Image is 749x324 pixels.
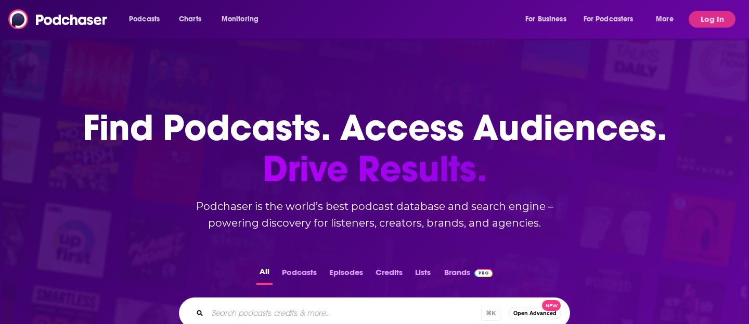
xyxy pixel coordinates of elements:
h2: Podchaser is the world’s best podcast database and search engine – powering discovery for listene... [166,198,583,231]
span: Charts [179,12,201,27]
button: Log In [689,11,735,28]
span: ⌘ K [481,306,500,321]
button: open menu [122,11,173,28]
button: Episodes [326,265,366,285]
span: Drive Results. [83,148,667,190]
span: For Podcasters [584,12,634,27]
img: Podchaser - Follow, Share and Rate Podcasts [8,9,108,29]
span: Monitoring [222,12,259,27]
a: BrandsPodchaser Pro [444,265,493,285]
button: open menu [649,11,687,28]
input: Search podcasts, credits, & more... [208,305,481,321]
span: New [542,300,561,311]
a: Charts [172,11,208,28]
button: open menu [518,11,579,28]
h1: Find Podcasts. Access Audiences. [83,107,667,190]
span: For Business [525,12,566,27]
img: Podchaser Pro [474,269,493,277]
button: open menu [577,11,649,28]
button: Lists [412,265,434,285]
button: Open AdvancedNew [509,307,561,319]
span: Open Advanced [513,310,557,316]
span: Podcasts [129,12,160,27]
button: Podcasts [279,265,320,285]
span: More [656,12,674,27]
button: Credits [372,265,406,285]
button: open menu [214,11,272,28]
button: All [256,265,273,285]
